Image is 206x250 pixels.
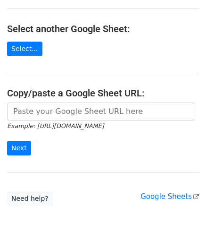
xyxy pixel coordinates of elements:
[159,205,206,250] iframe: Chat Widget
[7,141,31,155] input: Next
[7,122,104,129] small: Example: [URL][DOMAIN_NAME]
[140,192,199,201] a: Google Sheets
[7,191,53,206] a: Need help?
[7,42,42,56] a: Select...
[7,87,199,99] h4: Copy/paste a Google Sheet URL:
[7,23,199,34] h4: Select another Google Sheet:
[7,103,194,121] input: Paste your Google Sheet URL here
